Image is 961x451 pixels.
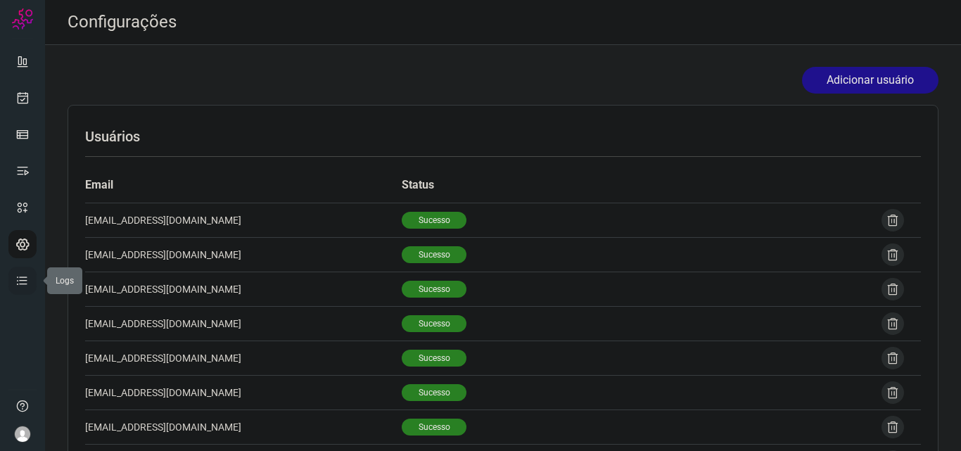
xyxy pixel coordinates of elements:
td: [EMAIL_ADDRESS][DOMAIN_NAME] [85,306,402,341]
h2: Configurações [68,12,177,32]
th: Status [402,168,466,203]
span: Sucesso [402,315,466,332]
td: [EMAIL_ADDRESS][DOMAIN_NAME] [85,341,402,375]
h3: Usuários [85,128,921,145]
td: [EMAIL_ADDRESS][DOMAIN_NAME] [85,237,402,272]
span: Sucesso [402,212,466,229]
td: [EMAIL_ADDRESS][DOMAIN_NAME] [85,203,402,237]
td: [EMAIL_ADDRESS][DOMAIN_NAME] [85,375,402,409]
span: Logs [56,276,74,286]
span: Sucesso [402,246,466,263]
img: avatar-user-boy.jpg [14,426,31,443]
td: [EMAIL_ADDRESS][DOMAIN_NAME] [85,272,402,306]
img: Logo [12,8,33,30]
td: [EMAIL_ADDRESS][DOMAIN_NAME] [85,409,402,444]
th: Email [85,168,402,203]
span: Sucesso [402,419,466,436]
button: Adicionar usuário [802,67,938,94]
span: Sucesso [402,384,466,401]
span: Sucesso [402,350,466,367]
span: Sucesso [402,281,466,298]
